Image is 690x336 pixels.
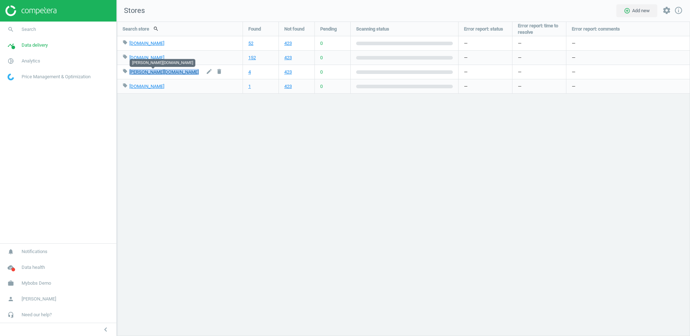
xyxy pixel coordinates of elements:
[320,83,323,90] span: 0
[659,3,674,18] button: settings
[284,83,292,90] a: 423
[206,68,212,75] button: edit
[572,26,620,32] span: Error report: comments
[566,79,690,93] div: —
[459,51,512,65] div: —
[4,308,18,322] i: headset_mic
[284,69,292,75] a: 423
[22,296,56,302] span: [PERSON_NAME]
[22,248,47,255] span: Notifications
[129,84,164,89] a: [DOMAIN_NAME]
[248,83,251,90] a: 1
[117,6,145,16] span: Stores
[248,69,251,75] a: 4
[130,59,195,67] div: [PERSON_NAME][DOMAIN_NAME]
[22,26,36,33] span: Search
[129,41,164,46] a: [DOMAIN_NAME]
[284,55,292,61] a: 423
[22,280,51,286] span: Mybobs Demo
[97,325,115,334] button: chevron_left
[5,5,56,16] img: ajHJNr6hYgQAAAAASUVORK5CYII=
[566,65,690,79] div: —
[22,58,40,64] span: Analytics
[320,55,323,61] span: 0
[101,325,110,334] i: chevron_left
[4,261,18,274] i: cloud_done
[674,6,683,15] a: info_outline
[566,36,690,50] div: —
[320,40,323,47] span: 0
[123,83,128,88] i: local_offer
[662,6,671,15] i: settings
[284,40,292,47] a: 423
[123,40,128,45] i: local_offer
[518,23,561,36] span: Error report: time to resolve
[518,55,521,61] span: —
[22,42,48,48] span: Data delivery
[4,292,18,306] i: person
[22,264,45,271] span: Data health
[566,51,690,65] div: —
[216,68,222,75] button: delete
[459,79,512,93] div: —
[4,23,18,36] i: search
[624,8,630,14] i: add_circle_outline
[123,69,128,74] i: local_offer
[4,245,18,258] i: notifications
[8,74,14,80] img: wGWNvw8QSZomAAAAABJRU5ErkJggg==
[356,26,389,32] span: Scanning status
[123,54,128,59] i: local_offer
[320,69,323,75] span: 0
[464,26,503,32] span: Error report: status
[4,54,18,68] i: pie_chart_outlined
[518,83,521,90] span: —
[129,55,164,60] a: [DOMAIN_NAME]
[248,26,261,32] span: Found
[518,40,521,47] span: —
[4,276,18,290] i: work
[616,4,657,17] button: add_circle_outlineAdd new
[129,69,199,75] a: [PERSON_NAME][DOMAIN_NAME]
[117,22,243,36] div: Search store
[22,312,52,318] span: Need our help?
[22,74,91,80] span: Price Management & Optimization
[149,23,163,35] button: search
[459,65,512,79] div: —
[248,40,253,47] a: 52
[459,36,512,50] div: —
[284,26,304,32] span: Not found
[518,69,521,75] span: —
[320,26,337,32] span: Pending
[4,38,18,52] i: timeline
[248,55,256,61] a: 152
